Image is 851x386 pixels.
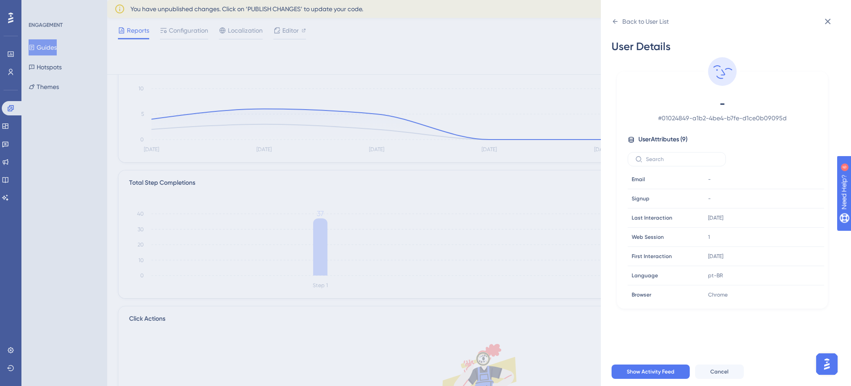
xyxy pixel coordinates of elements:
span: Web Session [632,233,664,241]
span: Cancel [710,368,729,375]
div: 6 [62,4,65,12]
iframe: UserGuiding AI Assistant Launcher [813,351,840,378]
span: Need Help? [21,2,56,13]
span: Show Activity Feed [627,368,675,375]
div: Back to User List [622,16,669,27]
span: # 01024849-a1b2-4be4-b7fe-d1ce0b09095d [644,113,801,123]
span: - [644,97,801,111]
span: Chrome [708,291,728,298]
span: - [708,176,711,183]
span: User Attributes ( 9 ) [638,134,688,145]
time: [DATE] [708,215,723,221]
input: Search [646,156,718,162]
button: Show Activity Feed [612,365,690,379]
span: Signup [632,195,650,202]
span: Email [632,176,645,183]
div: User Details [612,39,833,54]
span: Browser [632,291,651,298]
button: Cancel [695,365,744,379]
span: pt-BR [708,272,723,279]
time: [DATE] [708,253,723,259]
span: Language [632,272,658,279]
span: Last Interaction [632,214,672,221]
span: 1 [708,233,710,241]
span: First Interaction [632,253,672,260]
span: - [708,195,711,202]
